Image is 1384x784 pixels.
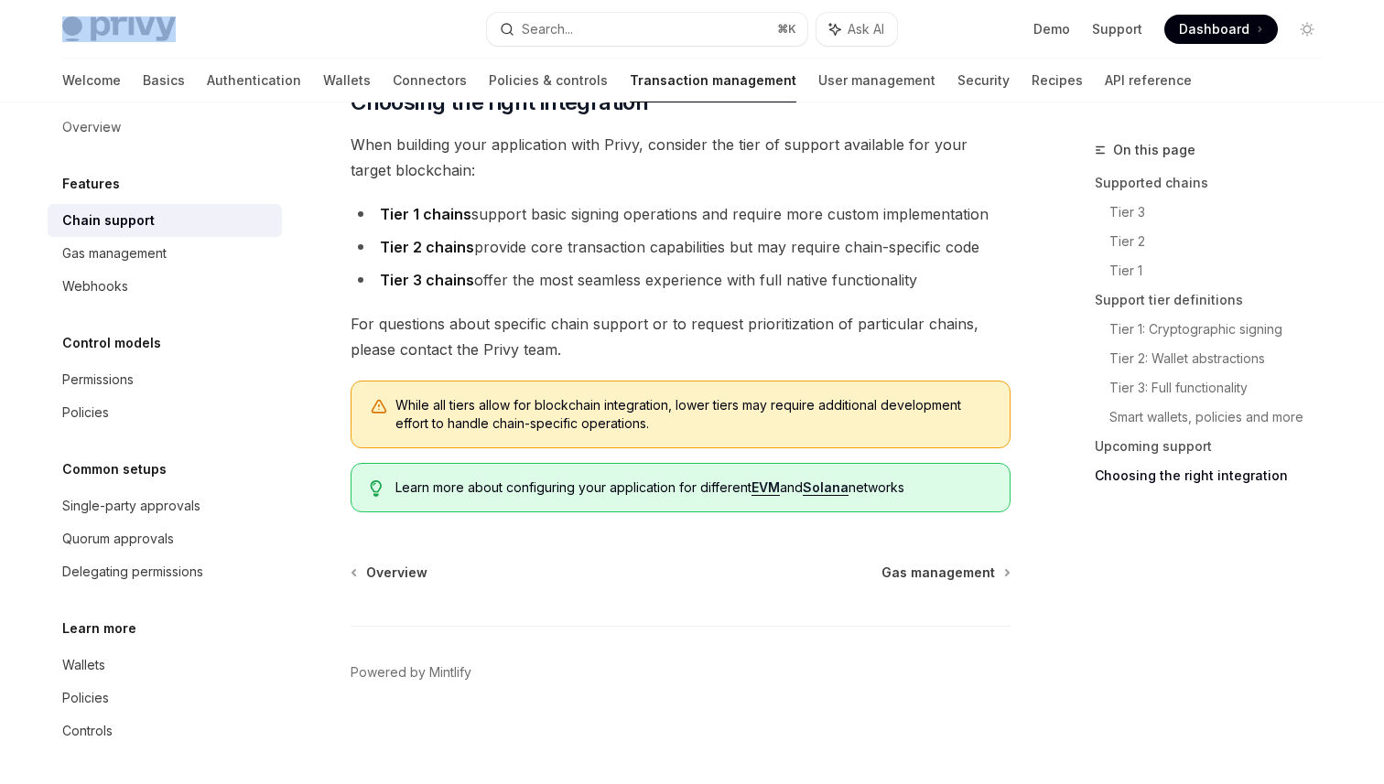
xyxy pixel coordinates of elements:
a: Transaction management [630,59,796,102]
span: Ask AI [848,20,884,38]
h5: Learn more [62,618,136,639]
a: Dashboard [1164,15,1278,44]
a: Solana [803,479,849,496]
strong: Tier 3 chains [380,271,474,289]
a: Policies & controls [489,59,608,102]
button: Search...⌘K [487,13,807,46]
div: Webhooks [62,275,128,297]
a: Wallets [323,59,371,102]
a: API reference [1105,59,1192,102]
h5: Control models [62,332,161,354]
div: Chain support [62,209,155,231]
span: ⌘ K [777,22,796,37]
img: light logo [62,16,176,42]
span: Gas management [881,564,995,582]
button: Ask AI [816,13,897,46]
a: Basics [143,59,185,102]
h5: Features [62,173,120,195]
strong: Tier 2 chains [380,238,474,256]
span: Overview [366,564,427,582]
a: Policies [48,396,282,429]
div: Delegating permissions [62,561,203,583]
a: Overview [352,564,427,582]
a: Delegating permissions [48,555,282,588]
a: Welcome [62,59,121,102]
div: Wallets [62,654,105,676]
li: support basic signing operations and require more custom implementation [351,201,1011,227]
div: Single-party approvals [62,495,200,517]
a: Upcoming support [1095,432,1336,461]
strong: Tier 1 chains [380,205,471,223]
li: provide core transaction capabilities but may require chain-specific code [351,234,1011,260]
a: Gas management [48,237,282,270]
span: While all tiers allow for blockchain integration, lower tiers may require additional development ... [395,396,991,433]
span: Choosing the right integration [351,88,648,117]
span: For questions about specific chain support or to request prioritization of particular chains, ple... [351,311,1011,362]
span: Learn more about configuring your application for different and networks [395,478,991,497]
a: Support [1092,20,1142,38]
div: Quorum approvals [62,528,174,550]
div: Controls [62,720,113,742]
a: Smart wallets, policies and more [1109,403,1336,432]
a: Tier 3 [1109,198,1336,227]
a: Support tier definitions [1095,285,1336,315]
a: Controls [48,714,282,747]
a: Permissions [48,363,282,396]
a: Quorum approvals [48,522,282,555]
a: Authentication [207,59,301,102]
li: offer the most seamless experience with full native functionality [351,267,1011,293]
button: Toggle dark mode [1292,15,1322,44]
span: On this page [1113,139,1195,161]
svg: Warning [370,398,388,416]
a: Tier 2 [1109,227,1336,256]
svg: Tip [370,480,383,497]
div: Permissions [62,369,134,391]
a: Single-party approvals [48,489,282,522]
a: User management [818,59,935,102]
div: Policies [62,402,109,424]
div: Policies [62,687,109,709]
a: Connectors [393,59,467,102]
h5: Common setups [62,458,167,480]
a: Tier 1: Cryptographic signing [1109,315,1336,344]
a: Supported chains [1095,168,1336,198]
div: Search... [522,18,573,40]
a: Security [957,59,1010,102]
a: EVM [751,479,780,496]
span: When building your application with Privy, consider the tier of support available for your target... [351,132,1011,183]
a: Powered by Mintlify [351,663,471,682]
a: Wallets [48,649,282,682]
div: Gas management [62,242,167,264]
a: Gas management [881,564,1009,582]
a: Webhooks [48,270,282,303]
a: Policies [48,682,282,714]
a: Choosing the right integration [1095,461,1336,490]
a: Tier 3: Full functionality [1109,373,1336,403]
a: Demo [1033,20,1070,38]
a: Tier 1 [1109,256,1336,285]
a: Recipes [1032,59,1083,102]
a: Chain support [48,204,282,237]
a: Tier 2: Wallet abstractions [1109,344,1336,373]
span: Dashboard [1179,20,1249,38]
